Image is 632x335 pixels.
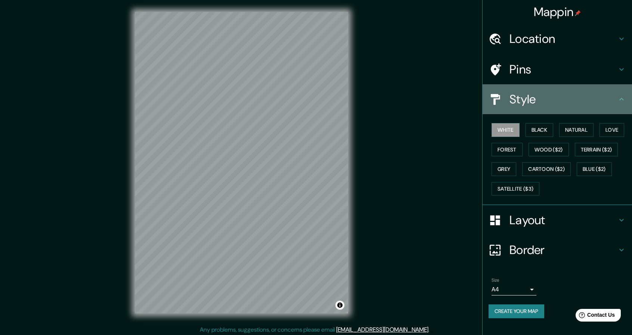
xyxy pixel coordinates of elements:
button: Terrain ($2) [575,143,618,157]
img: pin-icon.png [575,10,581,16]
button: White [492,123,520,137]
button: Grey [492,162,516,176]
button: Satellite ($3) [492,182,539,196]
button: Love [600,123,624,137]
div: Style [483,84,632,114]
button: Toggle attribution [335,301,344,310]
button: Forest [492,143,523,157]
div: Pins [483,54,632,84]
div: A4 [492,284,536,295]
a: [EMAIL_ADDRESS][DOMAIN_NAME] [336,326,428,334]
div: Layout [483,205,632,235]
button: Black [526,123,554,137]
label: Size [492,277,499,284]
button: Create your map [489,304,544,318]
h4: Mappin [534,4,581,19]
p: Any problems, suggestions, or concerns please email . [200,325,430,334]
h4: Location [509,31,617,46]
h4: Style [509,92,617,107]
div: . [430,325,431,334]
button: Wood ($2) [529,143,569,157]
h4: Layout [509,213,617,228]
h4: Border [509,242,617,257]
button: Natural [559,123,594,137]
button: Blue ($2) [577,162,612,176]
div: Location [483,24,632,54]
div: . [431,325,432,334]
div: Border [483,235,632,265]
iframe: Help widget launcher [566,306,624,327]
button: Cartoon ($2) [522,162,571,176]
h4: Pins [509,62,617,77]
canvas: Map [135,12,348,313]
